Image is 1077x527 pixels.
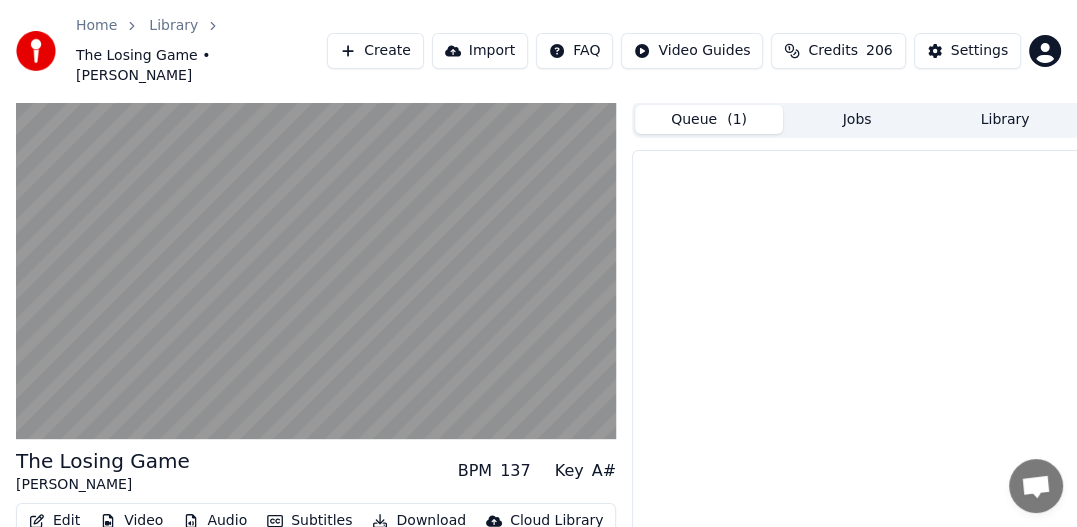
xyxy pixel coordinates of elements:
span: Credits [808,41,857,61]
span: ( 1 ) [727,110,747,130]
button: Video Guides [621,33,763,69]
button: Settings [914,33,1021,69]
button: FAQ [536,33,613,69]
button: Create [327,33,424,69]
div: A# [592,459,616,483]
nav: breadcrumb [76,16,327,86]
img: youka [16,31,56,71]
a: Library [149,16,198,36]
div: Key [555,459,584,483]
div: [PERSON_NAME] [16,475,190,495]
button: Import [432,33,528,69]
a: Home [76,16,117,36]
div: The Losing Game [16,447,190,475]
div: 137 [500,459,531,483]
div: Settings [951,41,1008,61]
button: Credits206 [771,33,905,69]
div: Open chat [1009,459,1063,513]
span: 206 [866,41,893,61]
button: Jobs [783,105,931,134]
button: Queue [635,105,783,134]
div: BPM [458,459,492,483]
span: The Losing Game • [PERSON_NAME] [76,46,327,86]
